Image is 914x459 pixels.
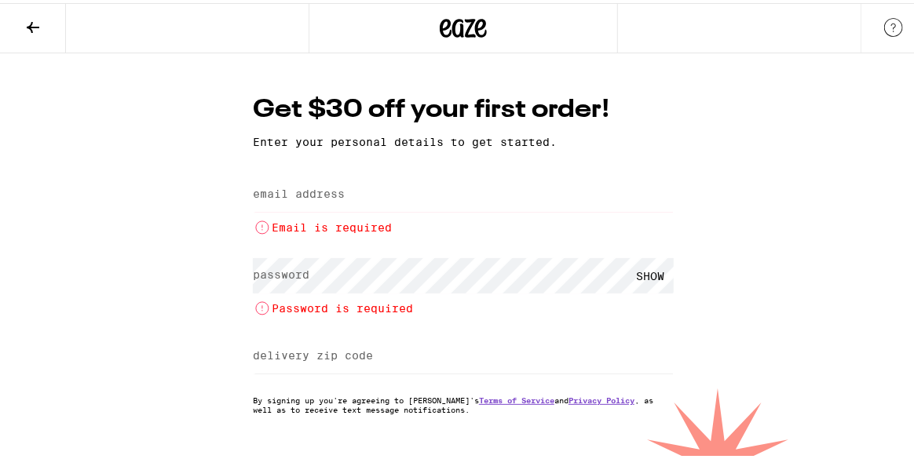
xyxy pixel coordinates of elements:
[479,392,554,402] a: Terms of Service
[253,133,674,145] p: Enter your personal details to get started.
[253,184,345,197] label: email address
[253,89,674,125] h1: Get $30 off your first order!
[9,11,113,24] span: Hi. Need any help?
[253,215,674,234] li: Email is required
[569,392,634,402] a: Privacy Policy
[253,296,674,315] li: Password is required
[627,255,674,290] div: SHOW
[253,174,674,209] input: email address
[253,346,373,359] label: delivery zip code
[253,336,674,371] input: delivery zip code
[253,265,309,278] label: password
[253,392,674,411] p: By signing up you're agreeing to [PERSON_NAME]'s and , as well as to receive text message notific...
